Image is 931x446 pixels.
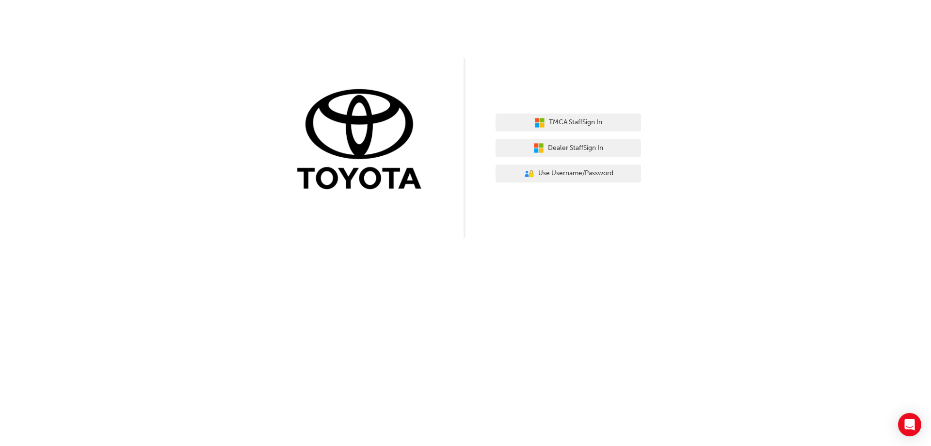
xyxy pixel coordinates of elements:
button: Dealer StaffSign In [496,139,641,157]
span: TMCA Staff Sign In [549,117,602,128]
button: TMCA StaffSign In [496,114,641,132]
span: Dealer Staff Sign In [548,143,603,154]
img: Trak [290,87,435,194]
span: Use Username/Password [538,168,613,179]
button: Use Username/Password [496,165,641,183]
div: Open Intercom Messenger [898,413,921,436]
